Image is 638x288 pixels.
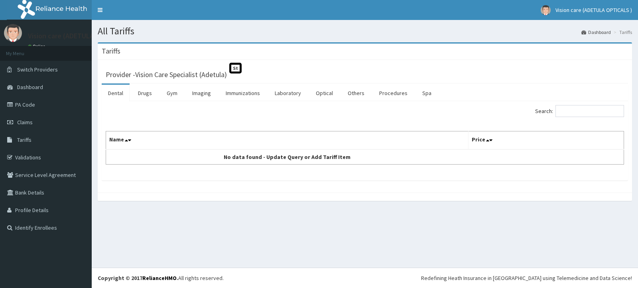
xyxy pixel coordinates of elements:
[535,105,624,117] label: Search:
[28,32,130,40] p: Vision care (ADETULA OPTICALS )
[132,85,158,101] a: Drugs
[309,85,339,101] a: Optical
[341,85,371,101] a: Others
[469,131,624,150] th: Price
[268,85,307,101] a: Laboratory
[229,63,242,73] span: St
[416,85,438,101] a: Spa
[581,29,611,36] a: Dashboard
[102,85,130,101] a: Dental
[98,26,632,36] h1: All Tariffs
[373,85,414,101] a: Procedures
[555,105,624,117] input: Search:
[160,85,184,101] a: Gym
[28,44,47,49] a: Online
[102,48,120,55] h3: Tariffs
[106,149,469,165] td: No data found - Update Query or Add Tariff Item
[17,66,58,73] span: Switch Providers
[4,24,22,42] img: User Image
[555,6,632,14] span: Vision care (ADETULA OPTICALS )
[17,136,32,143] span: Tariffs
[106,71,227,78] h3: Provider - Vision Care Specialist (Adetula)
[219,85,266,101] a: Immunizations
[106,131,469,150] th: Name
[186,85,217,101] a: Imaging
[142,274,177,282] a: RelianceHMO
[92,268,638,288] footer: All rights reserved.
[17,119,33,126] span: Claims
[98,274,178,282] strong: Copyright © 2017 .
[421,274,632,282] div: Redefining Heath Insurance in [GEOGRAPHIC_DATA] using Telemedicine and Data Science!
[541,5,551,15] img: User Image
[612,29,632,36] li: Tariffs
[17,83,43,91] span: Dashboard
